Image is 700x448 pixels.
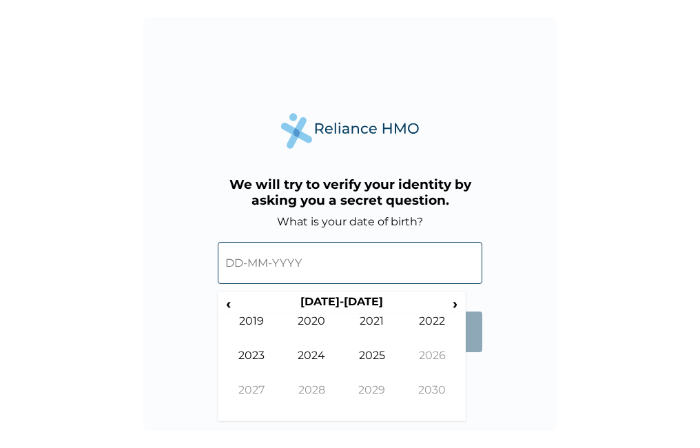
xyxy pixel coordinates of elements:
span: › [448,295,463,312]
td: 2025 [342,349,402,383]
td: 2019 [221,314,282,349]
td: 2024 [282,349,342,383]
th: [DATE]-[DATE] [236,295,447,314]
td: 2023 [221,349,282,383]
td: 2028 [282,383,342,418]
td: 2027 [221,383,282,418]
h3: We will try to verify your identity by asking you a secret question. [218,176,482,208]
label: What is your date of birth? [277,215,423,228]
input: DD-MM-YYYY [218,242,482,284]
span: ‹ [221,295,236,312]
td: 2022 [402,314,463,349]
td: 2029 [342,383,402,418]
td: 2026 [402,349,463,383]
td: 2030 [402,383,463,418]
td: 2021 [342,314,402,349]
td: 2020 [282,314,342,349]
img: Reliance Health's Logo [281,113,419,148]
